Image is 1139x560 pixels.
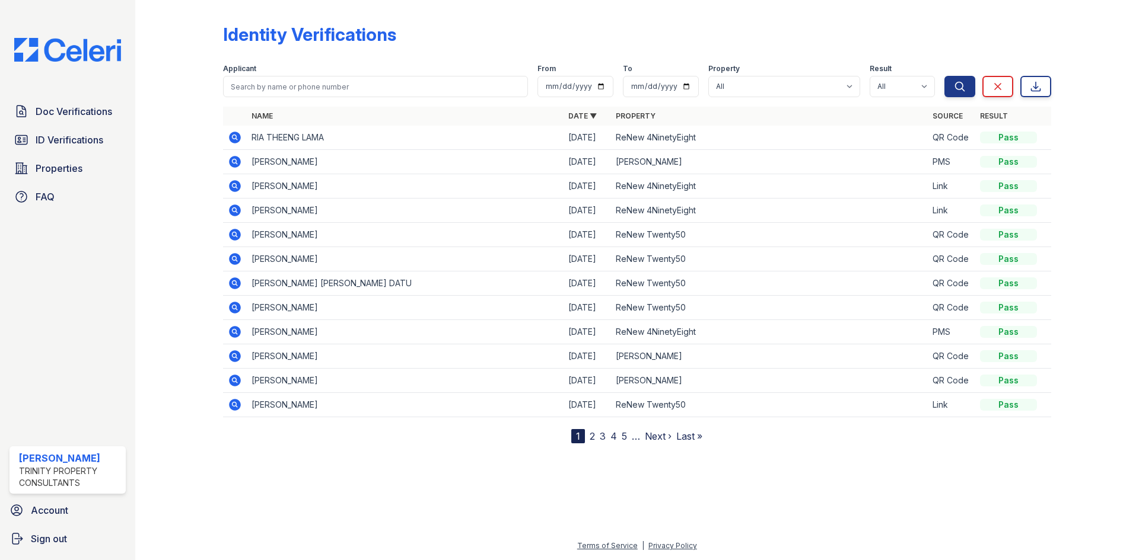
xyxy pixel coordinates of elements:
[980,204,1037,216] div: Pass
[31,503,68,517] span: Account
[564,247,611,271] td: [DATE]
[247,344,564,369] td: [PERSON_NAME]
[928,393,975,417] td: Link
[623,64,632,73] label: To
[980,253,1037,265] div: Pass
[590,430,595,442] a: 2
[611,369,928,393] td: [PERSON_NAME]
[676,430,702,442] a: Last »
[622,430,627,442] a: 5
[600,430,606,442] a: 3
[564,369,611,393] td: [DATE]
[648,541,697,550] a: Privacy Policy
[5,498,131,522] a: Account
[252,111,273,120] a: Name
[928,174,975,199] td: Link
[980,180,1037,192] div: Pass
[611,247,928,271] td: ReNew Twenty50
[564,271,611,296] td: [DATE]
[933,111,963,120] a: Source
[537,64,556,73] label: From
[247,174,564,199] td: [PERSON_NAME]
[9,128,126,152] a: ID Verifications
[31,532,67,546] span: Sign out
[980,277,1037,289] div: Pass
[564,174,611,199] td: [DATE]
[980,229,1037,241] div: Pass
[928,369,975,393] td: QR Code
[928,223,975,247] td: QR Code
[223,24,396,45] div: Identity Verifications
[5,527,131,551] a: Sign out
[980,375,1037,386] div: Pass
[611,223,928,247] td: ReNew Twenty50
[564,393,611,417] td: [DATE]
[611,126,928,150] td: ReNew 4NinetyEight
[564,150,611,174] td: [DATE]
[980,350,1037,362] div: Pass
[9,100,126,123] a: Doc Verifications
[247,320,564,344] td: [PERSON_NAME]
[247,393,564,417] td: [PERSON_NAME]
[36,161,82,175] span: Properties
[616,111,656,120] a: Property
[928,320,975,344] td: PMS
[980,111,1008,120] a: Result
[564,199,611,223] td: [DATE]
[980,326,1037,338] div: Pass
[611,174,928,199] td: ReNew 4NinetyEight
[632,429,640,443] span: …
[568,111,597,120] a: Date ▼
[36,133,103,147] span: ID Verifications
[247,223,564,247] td: [PERSON_NAME]
[19,465,121,489] div: Trinity Property Consultants
[247,369,564,393] td: [PERSON_NAME]
[870,64,892,73] label: Result
[611,199,928,223] td: ReNew 4NinetyEight
[571,429,585,443] div: 1
[223,76,528,97] input: Search by name or phone number
[36,190,55,204] span: FAQ
[980,399,1037,411] div: Pass
[564,344,611,369] td: [DATE]
[247,199,564,223] td: [PERSON_NAME]
[564,126,611,150] td: [DATE]
[564,320,611,344] td: [DATE]
[645,430,672,442] a: Next ›
[223,64,256,73] label: Applicant
[928,150,975,174] td: PMS
[928,247,975,271] td: QR Code
[611,344,928,369] td: [PERSON_NAME]
[9,185,126,209] a: FAQ
[611,150,928,174] td: [PERSON_NAME]
[980,156,1037,168] div: Pass
[980,302,1037,313] div: Pass
[247,247,564,271] td: [PERSON_NAME]
[928,126,975,150] td: QR Code
[611,296,928,320] td: ReNew Twenty50
[9,156,126,180] a: Properties
[19,451,121,465] div: [PERSON_NAME]
[610,430,617,442] a: 4
[5,38,131,62] img: CE_Logo_Blue-a8612792a0a2168367f1c8372b55b34899dd931a85d93a1a3d3e32e68fde9ad4.png
[642,541,644,550] div: |
[247,150,564,174] td: [PERSON_NAME]
[928,344,975,369] td: QR Code
[928,199,975,223] td: Link
[247,296,564,320] td: [PERSON_NAME]
[564,296,611,320] td: [DATE]
[928,296,975,320] td: QR Code
[247,271,564,296] td: [PERSON_NAME] [PERSON_NAME] DATU
[708,64,740,73] label: Property
[928,271,975,296] td: QR Code
[247,126,564,150] td: RIA THEENG LAMA
[36,104,112,119] span: Doc Verifications
[577,541,638,550] a: Terms of Service
[980,132,1037,143] div: Pass
[611,393,928,417] td: ReNew Twenty50
[611,320,928,344] td: ReNew 4NinetyEight
[564,223,611,247] td: [DATE]
[611,271,928,296] td: ReNew Twenty50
